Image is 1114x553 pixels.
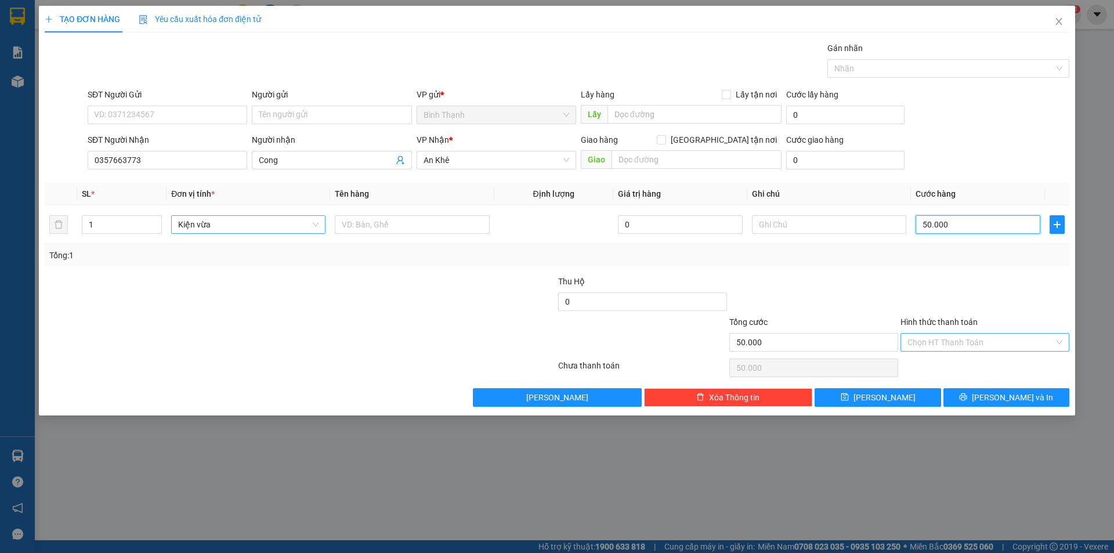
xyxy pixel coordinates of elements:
img: icon [139,15,148,24]
input: Ghi Chú [752,215,906,234]
button: plus [1050,215,1065,234]
button: printer[PERSON_NAME] và In [943,388,1069,407]
span: Tên hàng [335,189,369,198]
span: [PERSON_NAME] và In [972,391,1053,404]
span: plus [45,15,53,23]
input: 0 [618,215,743,234]
span: TẠO ĐƠN HÀNG [45,15,120,24]
span: VP Nhận [417,135,449,144]
span: [PERSON_NAME] [526,391,588,404]
label: Hình thức thanh toán [900,317,978,327]
button: [PERSON_NAME] [473,388,642,407]
span: Đơn vị tính [171,189,215,198]
div: Người gửi [252,88,411,101]
div: Người nhận [252,133,411,146]
span: Cước hàng [916,189,956,198]
th: Ghi chú [747,183,911,205]
label: Cước lấy hàng [786,90,838,99]
span: delete [696,393,704,402]
span: save [841,393,849,402]
span: printer [959,393,967,402]
button: delete [49,215,68,234]
input: Dọc đường [607,105,782,124]
span: SL [82,189,91,198]
div: SĐT Người Gửi [88,88,247,101]
span: [PERSON_NAME] [853,391,916,404]
span: close [1054,17,1064,26]
label: Cước giao hàng [786,135,844,144]
input: Dọc đường [612,150,782,169]
input: VD: Bàn, Ghế [335,215,489,234]
button: save[PERSON_NAME] [815,388,941,407]
button: Close [1043,6,1075,38]
span: Tổng cước [729,317,768,327]
span: An Khê [424,151,569,169]
div: Tổng: 1 [49,249,430,262]
span: Giao hàng [581,135,618,144]
span: Giao [581,150,612,169]
span: [GEOGRAPHIC_DATA] tận nơi [666,133,782,146]
span: Lấy hàng [581,90,614,99]
span: Bình Thạnh [424,106,569,124]
span: Giá trị hàng [618,189,661,198]
div: SĐT Người Nhận [88,133,247,146]
span: Xóa Thông tin [709,391,759,404]
label: Gán nhãn [827,44,863,53]
input: Cước lấy hàng [786,106,905,124]
span: Lấy tận nơi [731,88,782,101]
span: Thu Hộ [558,277,585,286]
span: Định lượng [533,189,574,198]
span: user-add [396,156,405,165]
div: Chưa thanh toán [557,359,728,379]
span: plus [1050,220,1064,229]
button: deleteXóa Thông tin [644,388,813,407]
div: VP gửi [417,88,576,101]
span: Lấy [581,105,607,124]
span: Kiện vừa [178,216,319,233]
span: Yêu cầu xuất hóa đơn điện tử [139,15,261,24]
input: Cước giao hàng [786,151,905,169]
